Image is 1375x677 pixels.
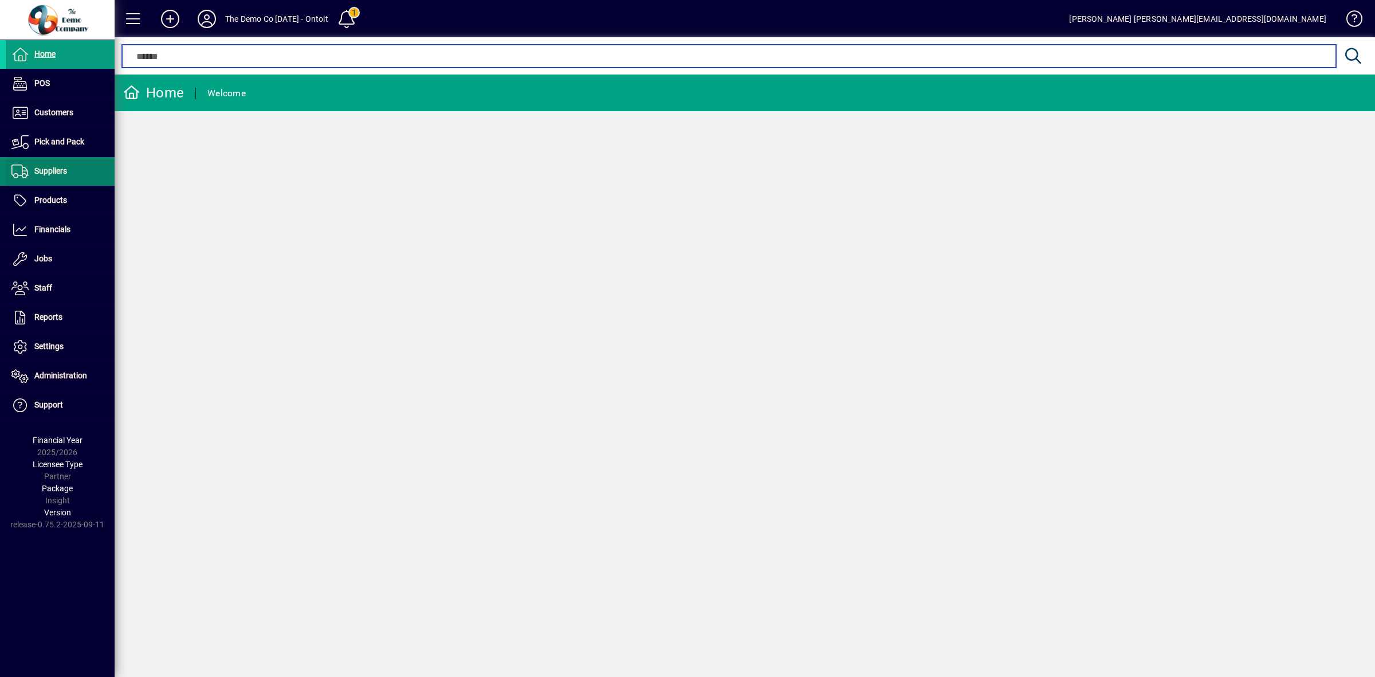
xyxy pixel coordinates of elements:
[34,342,64,351] span: Settings
[33,460,82,469] span: Licensee Type
[34,166,67,175] span: Suppliers
[34,79,50,88] span: POS
[34,283,52,292] span: Staff
[34,371,87,380] span: Administration
[6,69,115,98] a: POS
[152,9,188,29] button: Add
[6,99,115,127] a: Customers
[6,216,115,244] a: Financials
[34,400,63,409] span: Support
[188,9,225,29] button: Profile
[225,10,328,28] div: The Demo Co [DATE] - Ontoit
[34,312,62,322] span: Reports
[34,49,56,58] span: Home
[34,195,67,205] span: Products
[207,84,246,103] div: Welcome
[33,436,82,445] span: Financial Year
[34,137,84,146] span: Pick and Pack
[6,157,115,186] a: Suppliers
[6,245,115,273] a: Jobs
[6,303,115,332] a: Reports
[44,508,71,517] span: Version
[42,484,73,493] span: Package
[1069,10,1326,28] div: [PERSON_NAME] [PERSON_NAME][EMAIL_ADDRESS][DOMAIN_NAME]
[1338,2,1361,40] a: Knowledge Base
[123,84,184,102] div: Home
[6,274,115,303] a: Staff
[6,128,115,156] a: Pick and Pack
[6,391,115,420] a: Support
[6,362,115,390] a: Administration
[34,225,70,234] span: Financials
[6,186,115,215] a: Products
[6,332,115,361] a: Settings
[34,108,73,117] span: Customers
[34,254,52,263] span: Jobs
